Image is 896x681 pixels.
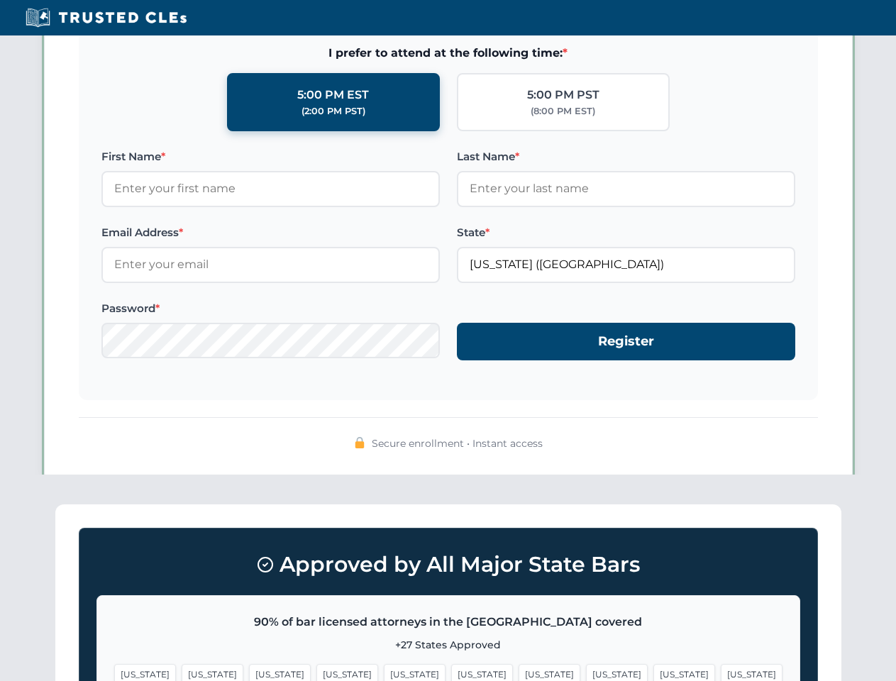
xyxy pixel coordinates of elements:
[114,613,782,631] p: 90% of bar licensed attorneys in the [GEOGRAPHIC_DATA] covered
[531,104,595,118] div: (8:00 PM EST)
[457,323,795,360] button: Register
[354,437,365,448] img: 🔒
[101,44,795,62] span: I prefer to attend at the following time:
[21,7,191,28] img: Trusted CLEs
[96,546,800,584] h3: Approved by All Major State Bars
[457,247,795,282] input: Florida (FL)
[101,171,440,206] input: Enter your first name
[457,224,795,241] label: State
[527,86,599,104] div: 5:00 PM PST
[457,171,795,206] input: Enter your last name
[457,148,795,165] label: Last Name
[101,148,440,165] label: First Name
[297,86,369,104] div: 5:00 PM EST
[101,224,440,241] label: Email Address
[114,637,782,653] p: +27 States Approved
[101,247,440,282] input: Enter your email
[372,436,543,451] span: Secure enrollment • Instant access
[302,104,365,118] div: (2:00 PM PST)
[101,300,440,317] label: Password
